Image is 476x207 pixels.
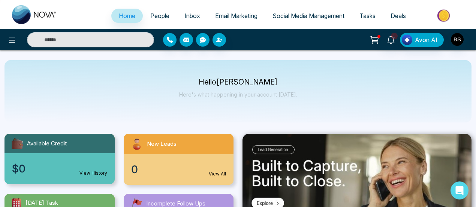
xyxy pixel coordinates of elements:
span: Social Media Management [272,12,344,20]
span: Tasks [359,12,376,20]
span: Deals [391,12,406,20]
a: Deals [383,9,413,23]
img: Lead Flow [402,35,412,45]
span: 1 [391,33,398,39]
span: People [150,12,169,20]
span: New Leads [147,140,177,148]
span: Home [119,12,135,20]
span: $0 [12,161,25,177]
span: Inbox [184,12,200,20]
a: Home [111,9,143,23]
span: Available Credit [27,139,67,148]
a: View History [79,170,107,177]
a: 1 [382,33,400,46]
span: 0 [131,162,138,177]
a: People [143,9,177,23]
img: User Avatar [451,33,464,46]
img: availableCredit.svg [10,137,24,150]
a: Email Marketing [208,9,265,23]
p: Hello [PERSON_NAME] [179,79,297,85]
a: View All [209,171,226,177]
a: Inbox [177,9,208,23]
a: Tasks [352,9,383,23]
button: Avon AI [400,33,444,47]
span: Avon AI [415,35,437,44]
p: Here's what happening in your account [DATE]. [179,91,297,98]
span: Email Marketing [215,12,257,20]
a: Social Media Management [265,9,352,23]
img: newLeads.svg [130,137,144,151]
img: Nova CRM Logo [12,5,57,24]
div: Open Intercom Messenger [451,181,469,199]
img: Market-place.gif [417,7,472,24]
a: New Leads0View All [119,134,238,185]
